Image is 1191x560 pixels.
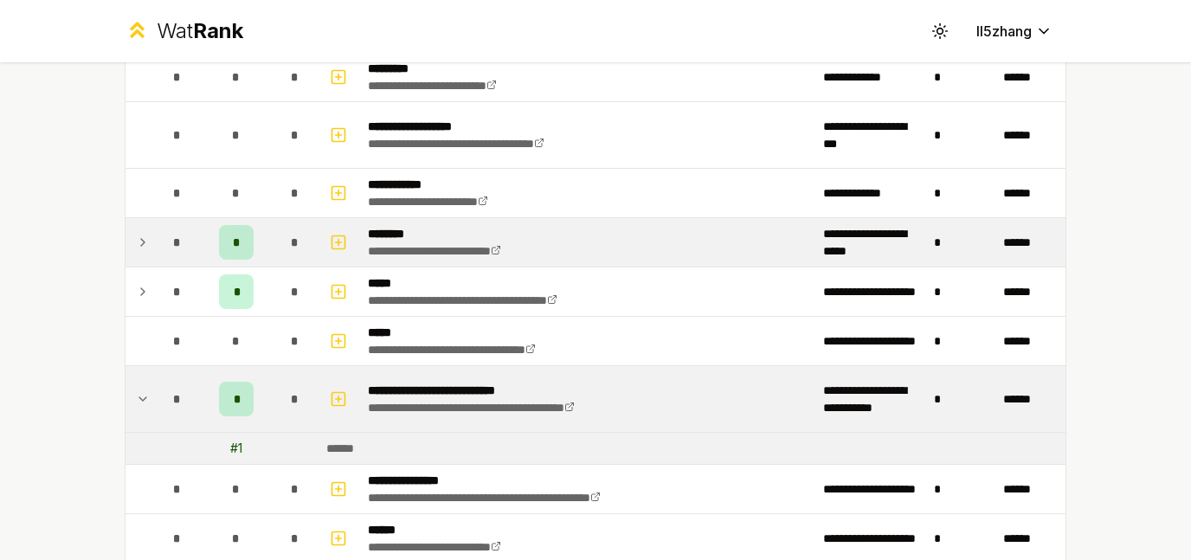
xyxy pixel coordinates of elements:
[193,18,243,43] span: Rank
[157,17,243,45] div: Wat
[976,21,1032,42] span: ll5zhang
[230,440,242,457] div: # 1
[962,16,1066,47] button: ll5zhang
[125,17,243,45] a: WatRank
